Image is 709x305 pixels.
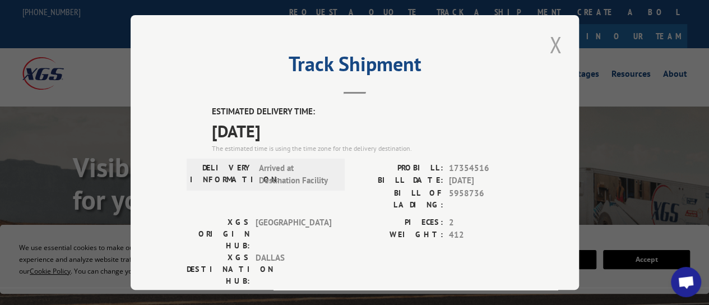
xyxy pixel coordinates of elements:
[449,229,523,242] span: 412
[449,187,523,211] span: 5958736
[187,252,250,287] label: XGS DESTINATION HUB:
[212,144,523,154] div: The estimated time is using the time zone for the delivery destination.
[449,174,523,187] span: [DATE]
[355,187,443,211] label: BILL OF LADING:
[449,216,523,229] span: 2
[449,162,523,175] span: 17354516
[256,216,331,252] span: [GEOGRAPHIC_DATA]
[355,216,443,229] label: PIECES:
[256,252,331,287] span: DALLAS
[212,105,523,118] label: ESTIMATED DELIVERY TIME:
[355,174,443,187] label: BILL DATE:
[190,162,253,187] label: DELIVERY INFORMATION:
[187,56,523,77] h2: Track Shipment
[355,162,443,175] label: PROBILL:
[259,162,335,187] span: Arrived at Destination Facility
[187,216,250,252] label: XGS ORIGIN HUB:
[671,267,701,297] a: Open chat
[546,29,565,60] button: Close modal
[355,229,443,242] label: WEIGHT:
[212,118,523,144] span: [DATE]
